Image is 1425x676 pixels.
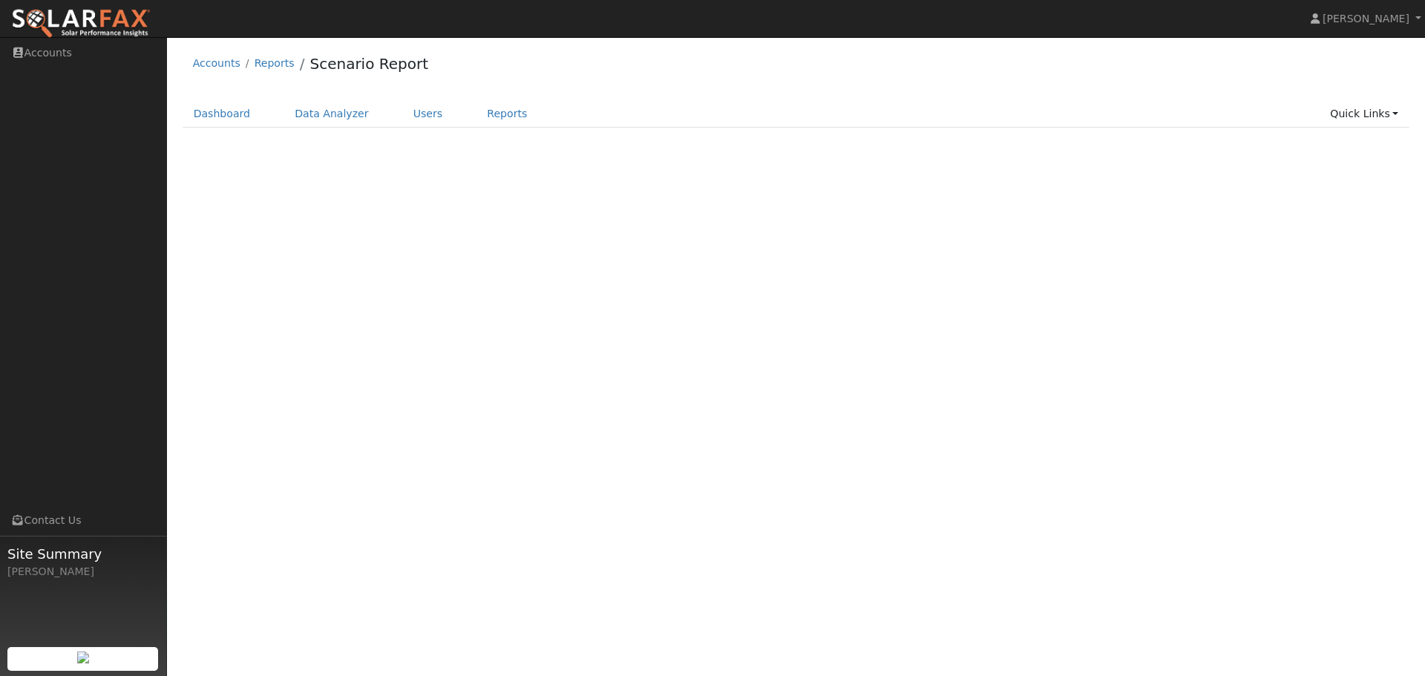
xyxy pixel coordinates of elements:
[309,55,428,73] a: Scenario Report
[476,100,538,128] a: Reports
[7,564,159,580] div: [PERSON_NAME]
[255,57,295,69] a: Reports
[1323,13,1409,24] span: [PERSON_NAME]
[7,544,159,564] span: Site Summary
[193,57,240,69] a: Accounts
[284,100,380,128] a: Data Analyzer
[11,8,151,39] img: SolarFax
[402,100,454,128] a: Users
[77,652,89,663] img: retrieve
[183,100,262,128] a: Dashboard
[1319,100,1409,128] a: Quick Links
